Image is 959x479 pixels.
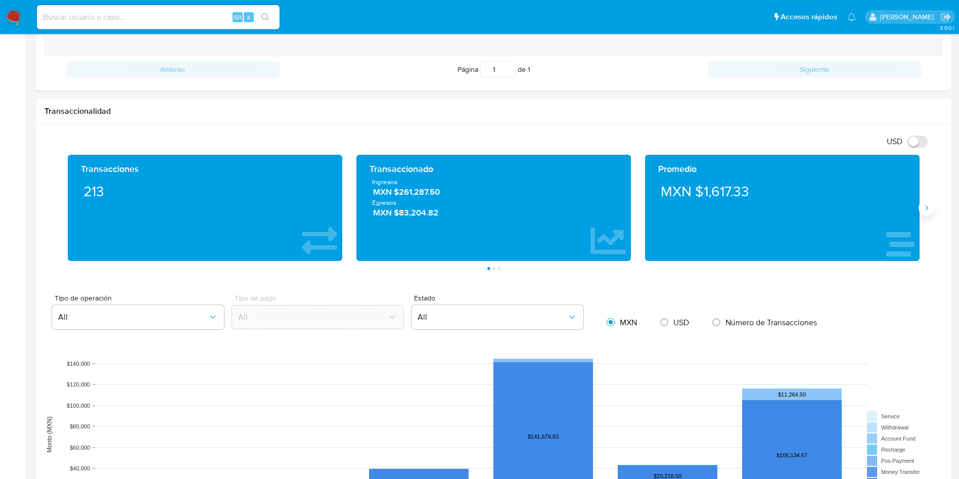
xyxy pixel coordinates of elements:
[847,13,856,21] a: Notificaciones
[708,61,922,77] button: Siguiente
[781,12,837,22] span: Accesos rápidos
[458,61,530,77] span: Página de
[528,64,530,74] span: 1
[234,12,242,22] span: Alt
[247,12,250,22] span: s
[37,11,280,24] input: Buscar usuario o caso...
[255,10,276,24] button: search-icon
[880,12,937,22] p: ivonne.perezonofre@mercadolibre.com.mx
[941,12,951,22] a: Salir
[44,106,943,116] h1: Transaccionalidad
[940,24,954,32] span: 3.150.1
[66,61,280,77] button: Anterior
